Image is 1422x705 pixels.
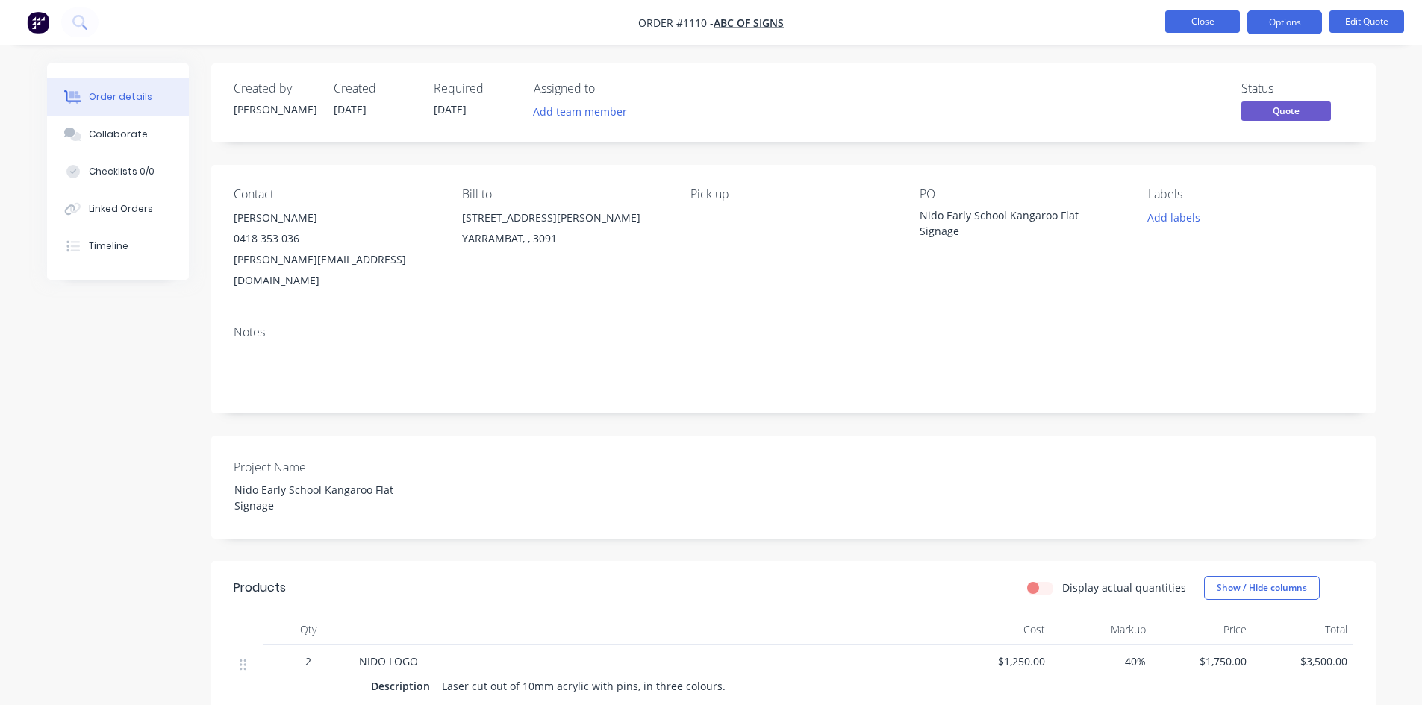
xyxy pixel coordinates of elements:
div: Bill to [462,187,667,201]
div: PO [920,187,1124,201]
div: Pick up [690,187,895,201]
button: Checklists 0/0 [47,153,189,190]
button: Order details [47,78,189,116]
div: Status [1241,81,1353,95]
div: Nido Early School Kangaroo Flat Signage [222,479,409,516]
div: [PERSON_NAME] [234,101,316,117]
span: Order #1110 - [638,16,714,30]
div: Notes [234,325,1353,339]
div: Collaborate [88,128,147,141]
div: 0418 353 036 [234,228,438,249]
div: Order details [88,90,152,104]
div: Assigned to [534,81,683,95]
div: Created [334,81,416,95]
span: $3,500.00 [1259,654,1347,669]
span: [DATE] [434,102,467,116]
button: Add team member [525,101,634,122]
button: Add labels [1140,207,1209,228]
button: Collaborate [47,116,189,153]
div: Total [1253,615,1353,645]
label: Project Name [234,458,420,476]
div: Products [234,579,286,597]
button: Show / Hide columns [1204,576,1320,600]
div: Created by [234,81,316,95]
span: $1,750.00 [1158,654,1247,669]
button: Add team member [534,101,635,122]
div: Timeline [88,239,128,253]
div: [PERSON_NAME] [234,207,438,228]
div: Nido Early School Kangaroo Flat Signage [920,207,1106,239]
div: YARRAMBAT, , 3091 [462,228,667,249]
div: Checklists 0/0 [88,165,154,178]
span: $1,250.00 [956,654,1045,669]
span: 2 [305,654,311,669]
label: Display actual quantities [1062,580,1186,595]
button: Quote [1241,101,1331,124]
span: NIDO LOGO [359,654,418,668]
div: [STREET_ADDRESS][PERSON_NAME]YARRAMBAT, , 3091 [462,207,667,255]
div: [PERSON_NAME][EMAIL_ADDRESS][DOMAIN_NAME] [234,249,438,291]
div: [PERSON_NAME]0418 353 036[PERSON_NAME][EMAIL_ADDRESS][DOMAIN_NAME] [234,207,438,291]
span: Quote [1241,101,1331,120]
button: Options [1247,10,1322,34]
a: ABC Of Signs [714,16,784,30]
button: Timeline [47,228,189,265]
div: Markup [1051,615,1152,645]
div: Description [371,675,436,697]
div: Labels [1148,187,1353,201]
button: Linked Orders [47,190,189,228]
div: Cost [950,615,1051,645]
div: Required [434,81,516,95]
button: Edit Quote [1329,10,1404,33]
button: Close [1165,10,1240,33]
img: Factory [27,11,49,34]
div: Price [1152,615,1253,645]
div: Qty [263,615,353,645]
span: [DATE] [334,102,367,116]
div: [STREET_ADDRESS][PERSON_NAME] [462,207,667,228]
div: Linked Orders [88,202,152,216]
span: 40% [1057,654,1146,669]
div: Contact [234,187,438,201]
